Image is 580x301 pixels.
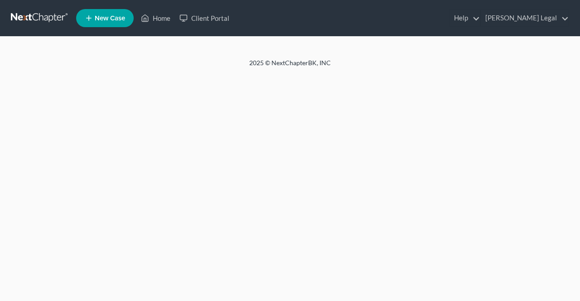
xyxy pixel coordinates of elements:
[136,10,175,26] a: Home
[449,10,480,26] a: Help
[175,10,234,26] a: Client Portal
[481,10,569,26] a: [PERSON_NAME] Legal
[32,58,548,75] div: 2025 © NextChapterBK, INC
[76,9,134,27] new-legal-case-button: New Case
